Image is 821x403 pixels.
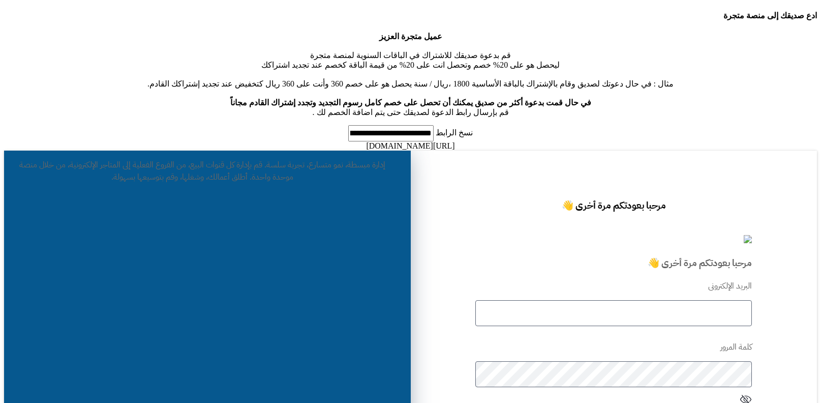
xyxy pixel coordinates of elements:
[379,32,442,41] b: عميل متجرة العزيز
[562,198,666,213] span: مرحبا بعودتكم مرة أخرى 👋
[19,159,293,183] span: قم بإدارة كل قنوات البيع، من الفروع الفعلية إلى المتاجر الإلكترونية، من خلال منصة موحدة واحدة. أط...
[475,256,752,270] h3: مرحبا بعودتكم مرة أخرى 👋
[475,341,752,353] p: كلمة المرور
[264,159,385,171] span: إدارة مبسطة، نمو متسارع، تجربة سلسة.
[230,98,591,107] b: في حال قمت بدعوة أكثر من صديق يمكنك أن تحصل على خصم كامل رسوم التجديد وتجدد إشتراك القادم مجاناً
[4,11,817,20] h4: ادع صديقك إلى منصة متجرة
[4,141,817,151] div: [URL][DOMAIN_NAME]
[434,128,473,137] label: نسخ الرابط
[475,280,752,292] p: البريد الإلكترونى
[744,235,752,243] img: logo-2.png
[4,32,817,117] p: قم بدعوة صديقك للاشتراك في الباقات السنوية لمنصة متجرة ليحصل هو على 20% خصم وتحصل انت على 20% من ...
